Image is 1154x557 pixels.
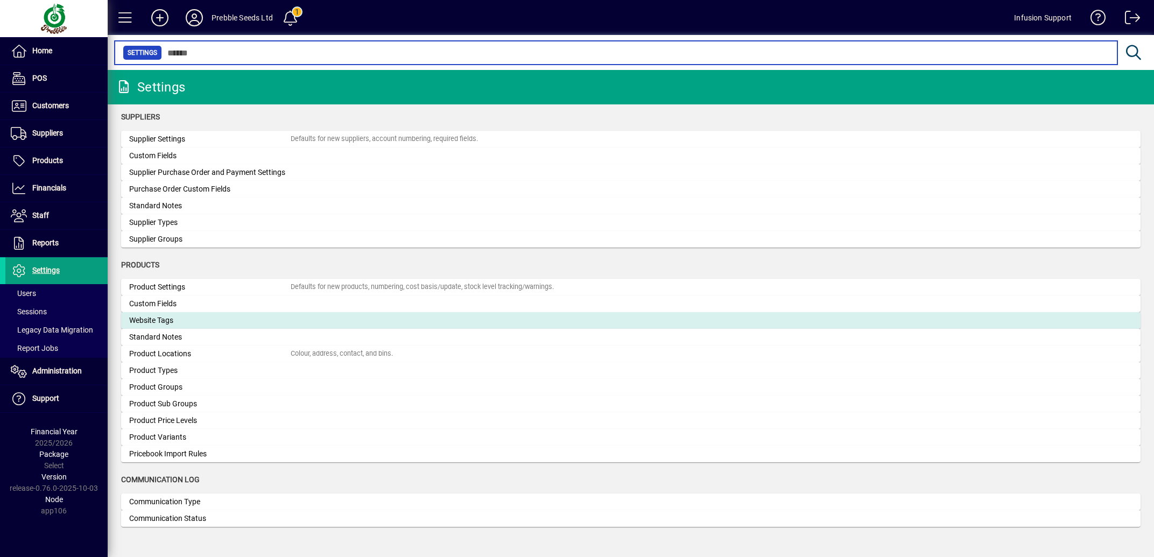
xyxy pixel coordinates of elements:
[1014,9,1072,26] div: Infusion Support
[32,74,47,82] span: POS
[128,47,157,58] span: Settings
[5,38,108,65] a: Home
[11,326,93,334] span: Legacy Data Migration
[121,379,1141,396] a: Product Groups
[121,312,1141,329] a: Website Tags
[212,9,273,26] div: Prebble Seeds Ltd
[121,181,1141,198] a: Purchase Order Custom Fields
[121,131,1141,147] a: Supplier SettingsDefaults for new suppliers, account numbering, required fields.
[5,120,108,147] a: Suppliers
[121,362,1141,379] a: Product Types
[121,412,1141,429] a: Product Price Levels
[121,279,1141,295] a: Product SettingsDefaults for new products, numbering, cost basis/update, stock level tracking/war...
[32,156,63,165] span: Products
[5,147,108,174] a: Products
[5,358,108,385] a: Administration
[129,234,291,245] div: Supplier Groups
[129,167,291,178] div: Supplier Purchase Order and Payment Settings
[32,366,82,375] span: Administration
[121,164,1141,181] a: Supplier Purchase Order and Payment Settings
[129,184,291,195] div: Purchase Order Custom Fields
[121,446,1141,462] a: Pricebook Import Rules
[291,349,393,359] div: Colour, address, contact, and bins.
[116,79,185,96] div: Settings
[129,398,291,410] div: Product Sub Groups
[5,230,108,257] a: Reports
[177,8,212,27] button: Profile
[1082,2,1106,37] a: Knowledge Base
[5,93,108,119] a: Customers
[121,429,1141,446] a: Product Variants
[129,382,291,393] div: Product Groups
[129,200,291,211] div: Standard Notes
[32,46,52,55] span: Home
[5,302,108,321] a: Sessions
[121,475,200,484] span: Communication Log
[129,133,291,145] div: Supplier Settings
[5,284,108,302] a: Users
[11,289,36,298] span: Users
[121,260,159,269] span: Products
[121,493,1141,510] a: Communication Type
[129,365,291,376] div: Product Types
[129,496,291,507] div: Communication Type
[121,231,1141,248] a: Supplier Groups
[121,147,1141,164] a: Custom Fields
[129,315,291,326] div: Website Tags
[129,298,291,309] div: Custom Fields
[5,202,108,229] a: Staff
[32,101,69,110] span: Customers
[32,211,49,220] span: Staff
[32,238,59,247] span: Reports
[129,281,291,293] div: Product Settings
[129,348,291,359] div: Product Locations
[143,8,177,27] button: Add
[5,321,108,339] a: Legacy Data Migration
[5,339,108,357] a: Report Jobs
[1117,2,1141,37] a: Logout
[129,150,291,161] div: Custom Fields
[121,198,1141,214] a: Standard Notes
[11,344,58,352] span: Report Jobs
[129,432,291,443] div: Product Variants
[291,282,554,292] div: Defaults for new products, numbering, cost basis/update, stock level tracking/warnings.
[129,513,291,524] div: Communication Status
[121,346,1141,362] a: Product LocationsColour, address, contact, and bins.
[129,332,291,343] div: Standard Notes
[121,510,1141,527] a: Communication Status
[121,396,1141,412] a: Product Sub Groups
[41,473,67,481] span: Version
[129,217,291,228] div: Supplier Types
[121,295,1141,312] a: Custom Fields
[11,307,47,316] span: Sessions
[32,266,60,274] span: Settings
[31,427,78,436] span: Financial Year
[121,329,1141,346] a: Standard Notes
[32,129,63,137] span: Suppliers
[32,394,59,403] span: Support
[39,450,68,459] span: Package
[5,65,108,92] a: POS
[129,448,291,460] div: Pricebook Import Rules
[5,385,108,412] a: Support
[129,415,291,426] div: Product Price Levels
[121,214,1141,231] a: Supplier Types
[32,184,66,192] span: Financials
[5,175,108,202] a: Financials
[291,134,478,144] div: Defaults for new suppliers, account numbering, required fields.
[45,495,63,504] span: Node
[121,112,160,121] span: Suppliers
